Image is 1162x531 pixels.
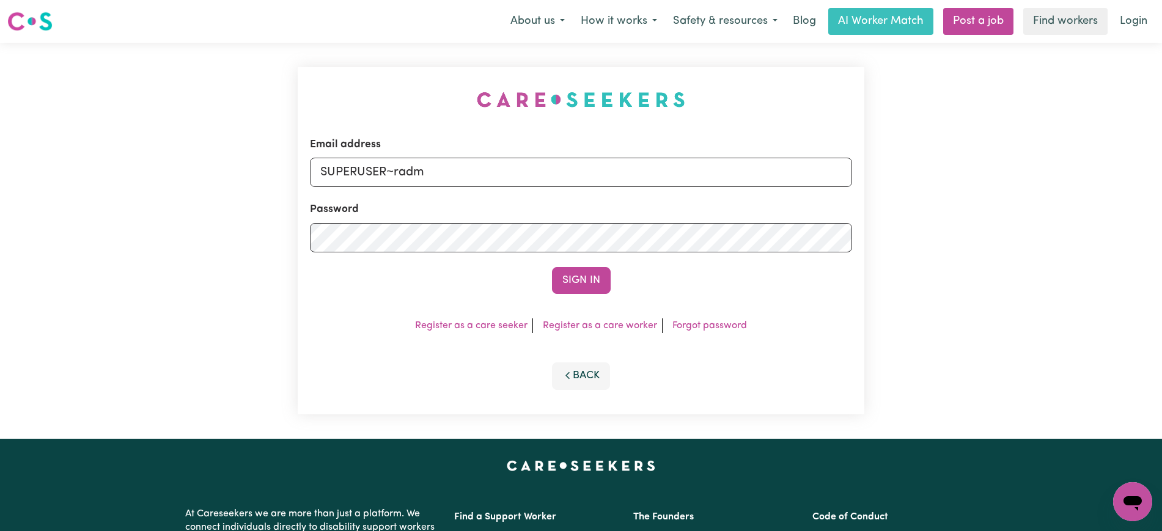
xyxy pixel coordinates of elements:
button: About us [502,9,573,34]
a: Find a Support Worker [454,512,556,522]
a: Register as a care worker [543,321,657,331]
a: Code of Conduct [812,512,888,522]
input: Email address [310,158,852,187]
iframe: Button to launch messaging window [1113,482,1152,521]
label: Password [310,202,359,218]
a: Blog [785,8,823,35]
a: The Founders [633,512,694,522]
a: Forgot password [672,321,747,331]
button: Safety & resources [665,9,785,34]
button: Back [552,362,611,389]
button: Sign In [552,267,611,294]
a: AI Worker Match [828,8,933,35]
a: Post a job [943,8,1013,35]
a: Register as a care seeker [415,321,528,331]
a: Login [1112,8,1155,35]
label: Email address [310,137,381,153]
button: How it works [573,9,665,34]
a: Careseekers logo [7,7,53,35]
a: Find workers [1023,8,1108,35]
a: Careseekers home page [507,461,655,471]
img: Careseekers logo [7,10,53,32]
